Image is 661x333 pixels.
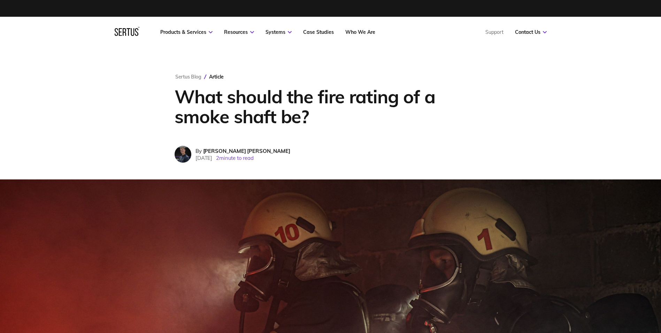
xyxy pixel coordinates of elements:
[485,29,504,35] a: Support
[195,155,212,161] span: [DATE]
[195,148,290,154] div: By
[345,29,375,35] a: Who We Are
[515,29,547,35] a: Contact Us
[224,29,254,35] a: Resources
[216,155,254,161] span: 2 minute to read
[266,29,292,35] a: Systems
[160,29,213,35] a: Products & Services
[303,29,334,35] a: Case Studies
[203,148,290,154] span: [PERSON_NAME] [PERSON_NAME]
[175,87,441,126] h1: What should the fire rating of a smoke shaft be?
[175,74,201,80] a: Sertus Blog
